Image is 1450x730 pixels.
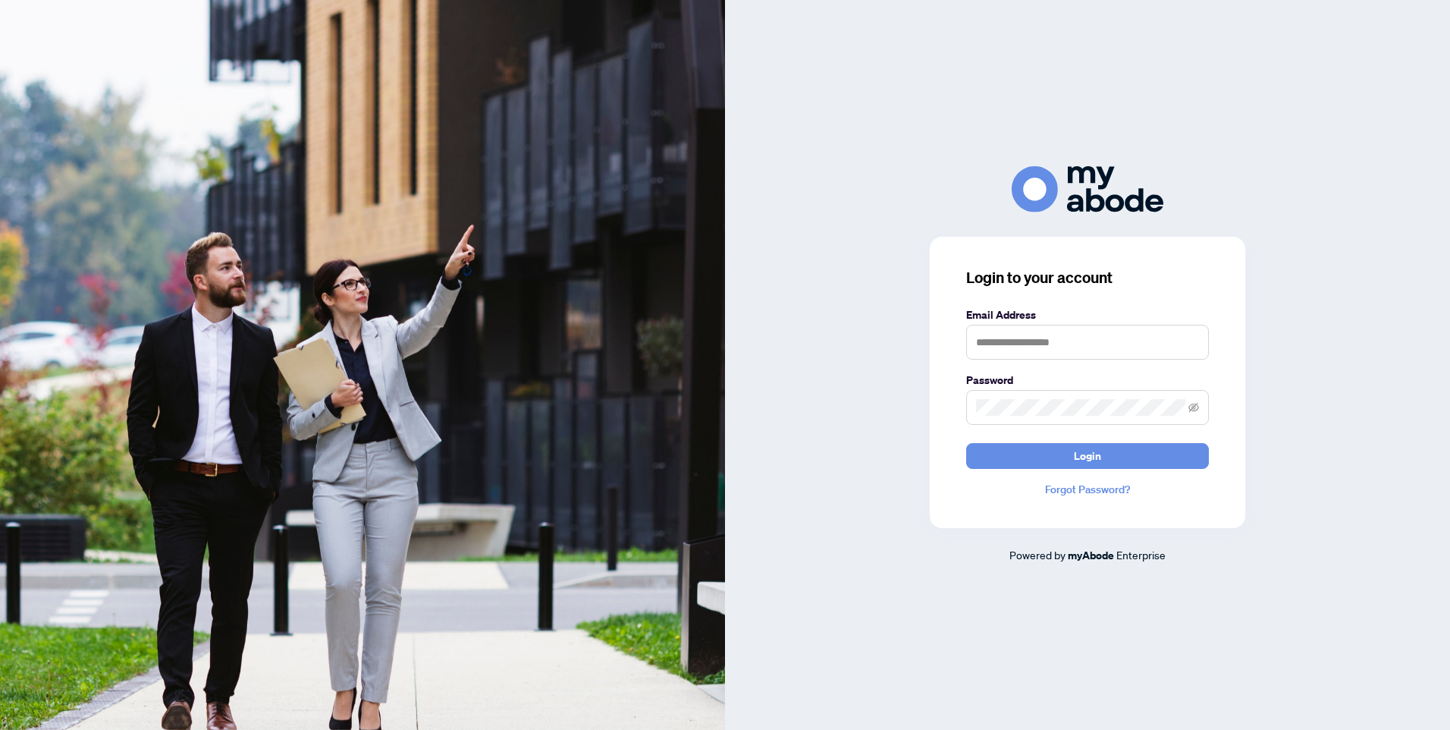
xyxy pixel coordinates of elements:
span: Powered by [1009,548,1066,562]
span: Login [1074,444,1101,468]
button: Login [966,443,1209,469]
a: Forgot Password? [966,481,1209,498]
span: eye-invisible [1188,402,1199,413]
h3: Login to your account [966,267,1209,288]
label: Email Address [966,307,1209,323]
img: ma-logo [1012,166,1163,212]
a: myAbode [1068,547,1114,564]
label: Password [966,372,1209,389]
span: Enterprise [1116,548,1166,562]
